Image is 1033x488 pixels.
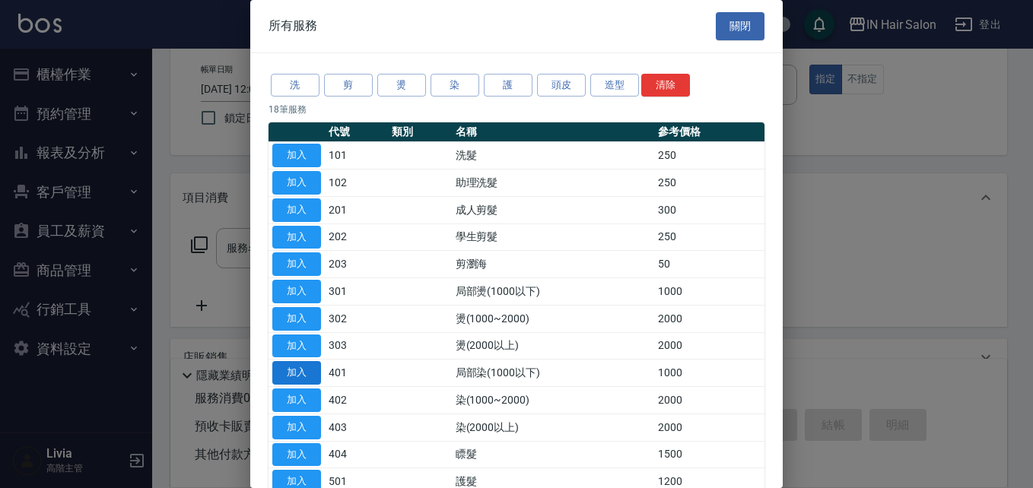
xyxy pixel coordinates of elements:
button: 加入 [272,144,321,167]
td: 404 [325,441,388,468]
td: 局部染(1000以下) [452,360,655,387]
td: 202 [325,223,388,251]
button: 剪 [324,74,373,97]
button: 洗 [271,74,319,97]
td: 學生剪髮 [452,223,655,251]
td: 洗髮 [452,142,655,170]
td: 102 [325,170,388,197]
span: 所有服務 [269,18,317,33]
button: 燙 [377,74,426,97]
button: 關閉 [716,12,764,40]
td: 250 [654,142,764,170]
button: 頭皮 [537,74,586,97]
td: 50 [654,251,764,278]
td: 301 [325,278,388,306]
td: 101 [325,142,388,170]
td: 302 [325,305,388,332]
td: 燙(1000~2000) [452,305,655,332]
button: 加入 [272,226,321,249]
th: 類別 [388,122,451,142]
td: 2000 [654,414,764,441]
td: 染(2000以上) [452,414,655,441]
td: 403 [325,414,388,441]
td: 401 [325,360,388,387]
button: 加入 [272,361,321,385]
td: 2000 [654,305,764,332]
button: 加入 [272,307,321,331]
td: 燙(2000以上) [452,332,655,360]
td: 402 [325,387,388,414]
button: 加入 [272,280,321,303]
td: 300 [654,196,764,223]
button: 加入 [272,388,321,412]
td: 助理洗髮 [452,170,655,197]
button: 加入 [272,416,321,439]
td: 剪瀏海 [452,251,655,278]
td: 203 [325,251,388,278]
td: 瞟髮 [452,441,655,468]
td: 250 [654,170,764,197]
th: 參考價格 [654,122,764,142]
button: 清除 [641,74,690,97]
td: 2000 [654,332,764,360]
td: 2000 [654,387,764,414]
td: 成人剪髮 [452,196,655,223]
button: 加入 [272,334,321,358]
th: 代號 [325,122,388,142]
p: 18 筆服務 [269,103,764,116]
button: 造型 [590,74,639,97]
button: 加入 [272,252,321,276]
td: 250 [654,223,764,251]
td: 1000 [654,278,764,306]
td: 染(1000~2000) [452,387,655,414]
button: 加入 [272,171,321,195]
td: 201 [325,196,388,223]
td: 1000 [654,360,764,387]
td: 局部燙(1000以下) [452,278,655,306]
button: 加入 [272,443,321,467]
td: 1500 [654,441,764,468]
td: 303 [325,332,388,360]
button: 加入 [272,198,321,222]
th: 名稱 [452,122,655,142]
button: 染 [431,74,479,97]
button: 護 [484,74,532,97]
